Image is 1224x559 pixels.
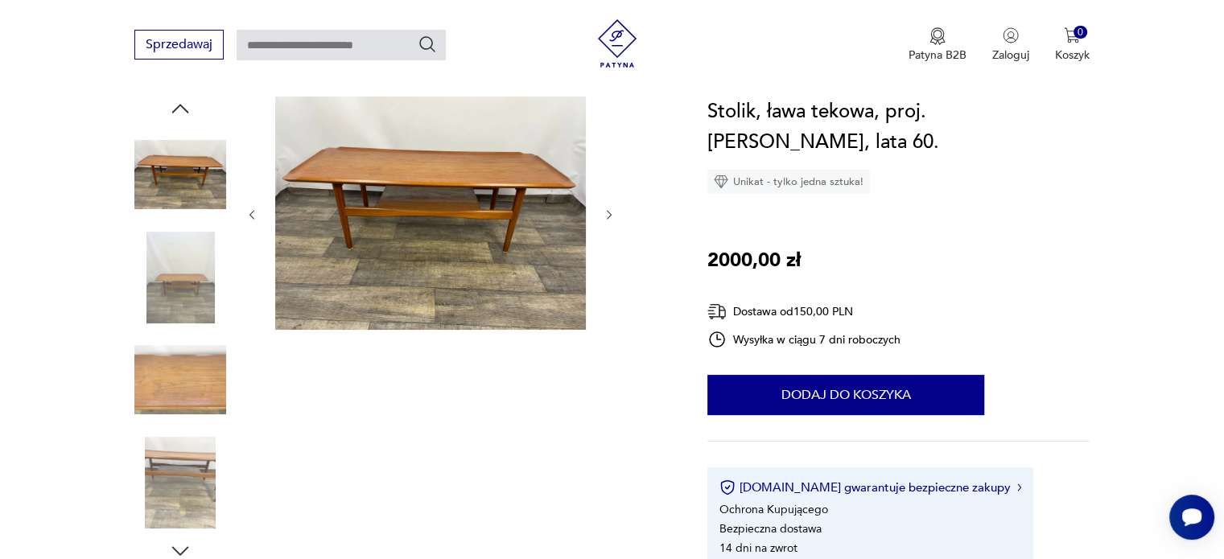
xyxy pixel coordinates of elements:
img: Ikona diamentu [714,175,728,189]
img: Zdjęcie produktu Stolik, ława tekowa, proj. Paul Jenson, lata 60. [275,97,586,330]
img: Ikona medalu [929,27,946,45]
img: Zdjęcie produktu Stolik, ława tekowa, proj. Paul Jenson, lata 60. [134,232,226,323]
a: Ikona medaluPatyna B2B [909,27,966,63]
img: Zdjęcie produktu Stolik, ława tekowa, proj. Paul Jenson, lata 60. [134,437,226,528]
button: Patyna B2B [909,27,966,63]
a: Sprzedawaj [134,40,224,51]
div: 0 [1074,26,1087,39]
p: 2000,00 zł [707,245,801,276]
p: Koszyk [1055,47,1090,63]
h1: Stolik, ława tekowa, proj. [PERSON_NAME], lata 60. [707,97,1090,158]
p: Patyna B2B [909,47,966,63]
button: Sprzedawaj [134,30,224,60]
button: Zaloguj [992,27,1029,63]
img: Patyna - sklep z meblami i dekoracjami vintage [593,19,641,68]
div: Unikat - tylko jedna sztuka! [707,170,870,194]
div: Wysyłka w ciągu 7 dni roboczych [707,330,900,349]
li: 14 dni na zwrot [719,541,797,556]
button: Szukaj [418,35,437,54]
li: Ochrona Kupującego [719,502,828,517]
button: 0Koszyk [1055,27,1090,63]
img: Ikona dostawy [707,302,727,322]
button: Dodaj do koszyka [707,375,984,415]
img: Zdjęcie produktu Stolik, ława tekowa, proj. Paul Jenson, lata 60. [134,334,226,425]
img: Ikona certyfikatu [719,479,736,495]
div: Dostawa od 150,00 PLN [707,302,900,322]
img: Ikona koszyka [1064,27,1080,43]
button: [DOMAIN_NAME] gwarantuje bezpieczne zakupy [719,479,1021,495]
li: Bezpieczna dostawa [719,521,822,536]
img: Zdjęcie produktu Stolik, ława tekowa, proj. Paul Jenson, lata 60. [134,129,226,220]
iframe: Smartsupp widget button [1169,495,1214,540]
p: Zaloguj [992,47,1029,63]
img: Ikonka użytkownika [1003,27,1019,43]
img: Ikona strzałki w prawo [1017,483,1022,491]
